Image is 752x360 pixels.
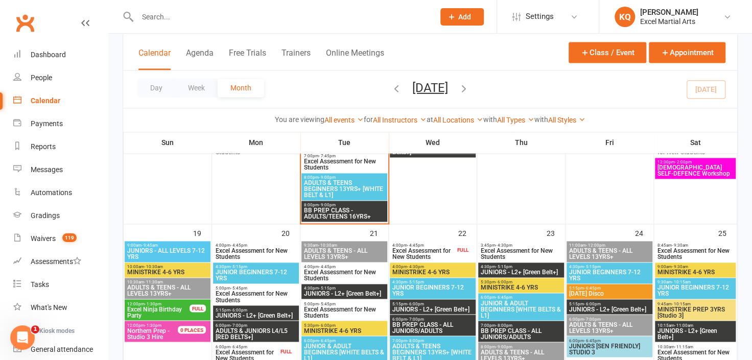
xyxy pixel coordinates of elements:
[12,10,38,36] a: Clubworx
[215,323,297,327] span: 6:00pm
[127,327,170,334] span: Northern Prep -
[657,265,734,269] span: 9:00am
[548,116,585,124] a: All Styles
[657,243,734,248] span: 8:45am
[127,284,208,297] span: ADULTS & TEENS - ALL LEVELS 13YRS+
[407,338,424,343] span: - 8:00pm
[635,224,653,241] div: 24
[496,295,512,300] span: - 6:45pm
[496,265,512,269] span: - 5:15pm
[657,284,734,297] span: JUNIOR BEGINNERS 7-12 YRS
[303,158,385,171] span: Excel Assessment for New Students
[657,327,734,340] span: JUNIORS - L2+ [Green Belt+]
[672,243,688,248] span: - 9:30am
[31,142,56,151] div: Reports
[440,8,484,26] button: Add
[392,243,455,248] span: 4:00pm
[13,250,108,273] a: Assessments
[303,269,385,281] span: Excel Assessment for New Students
[127,327,190,340] span: Studio 3 Hire
[672,301,691,306] span: - 10:15am
[649,42,725,63] button: Appointment
[615,7,635,27] div: KQ
[31,257,81,266] div: Assessments
[433,116,483,124] a: All Locations
[672,280,691,284] span: - 10:15am
[392,248,455,260] span: Excel Assessment for New Students
[654,132,737,153] th: Sat
[458,224,477,241] div: 22
[62,233,77,242] span: 119
[569,286,650,291] span: 5:15pm
[300,132,389,153] th: Tue
[496,243,512,248] span: - 4:30pm
[392,306,474,312] span: JUNIORS - L2+ [Green Belt+]
[127,323,190,327] span: 12:00pm
[569,343,650,355] span: JUNIORS [SEN FRIENDLY] STUDIO 3
[496,323,512,327] span: - 8:00pm
[480,248,562,260] span: Excel Assessment for New Students
[124,132,212,153] th: Sun
[230,243,247,248] span: - 4:45pm
[569,291,650,297] span: [DATE] Disco
[674,344,693,349] span: - 11:15am
[31,51,66,59] div: Dashboard
[31,211,60,220] div: Gradings
[480,300,562,318] span: JUNIOR & ADULT BEGINNERS [WHITE BELTS & L1]
[215,269,297,281] span: JUNIOR BEGINNERS 7-12 YRS
[497,116,534,124] a: All Types
[657,280,734,284] span: 9:30am
[303,243,385,248] span: 9:30am
[230,286,247,291] span: - 5:45pm
[407,265,424,269] span: - 4:30pm
[186,48,214,70] button: Agenda
[657,306,734,318] span: MINISTRIKE PREP 3YRS [Studio 3]
[13,89,108,112] a: Calendar
[215,327,297,340] span: ADULTS & JUNIORS L4/L5 [RED BELTS+]
[392,301,474,306] span: 5:15pm
[278,347,294,355] div: FULL
[134,10,427,24] input: Search...
[144,280,163,284] span: - 11:30am
[389,132,477,153] th: Wed
[480,295,562,300] span: 6:00pm
[657,160,734,164] span: 12:30pm
[324,116,364,124] a: All events
[496,280,512,284] span: - 6:00pm
[496,344,512,349] span: - 9:00pm
[657,248,734,260] span: Excel Assessment for New Students
[193,224,212,241] div: 19
[480,280,562,284] span: 5:30pm
[229,48,266,70] button: Free Trials
[13,296,108,319] a: What's New
[281,48,311,70] button: Trainers
[178,326,206,333] div: 0 PLACES
[10,325,35,350] iframe: Intercom live chat
[392,280,474,284] span: 4:30pm
[657,164,734,177] span: [DEMOGRAPHIC_DATA] SELF-DEFENCE Workshop
[281,224,300,241] div: 20
[31,74,52,82] div: People
[230,265,247,269] span: - 5:15pm
[303,327,385,333] span: MINISTRIKE 4-6 YRS
[657,269,734,275] span: MINISTRIKE 4-6 YRS
[127,248,208,260] span: JUNIORS - ALL LEVELS 7-12 YRS
[370,224,388,241] div: 21
[318,243,337,248] span: - 10:30am
[138,48,171,70] button: Calendar
[569,338,650,343] span: 6:00pm
[657,323,734,327] span: 10:15am
[480,269,562,275] span: JUNIORS - L2+ [Green Belt+]
[566,132,654,153] th: Fri
[392,321,474,333] span: BB PREP CLASS - ALL JUNIORS/ADULTS
[215,243,297,248] span: 4:00pm
[13,204,108,227] a: Gradings
[569,243,650,248] span: 11:00am
[392,317,474,321] span: 6:00pm
[412,80,448,94] button: [DATE]
[303,203,385,207] span: 8:00pm
[230,344,247,349] span: - 6:45pm
[547,224,565,241] div: 23
[303,301,385,306] span: 5:00pm
[672,265,688,269] span: - 9:30am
